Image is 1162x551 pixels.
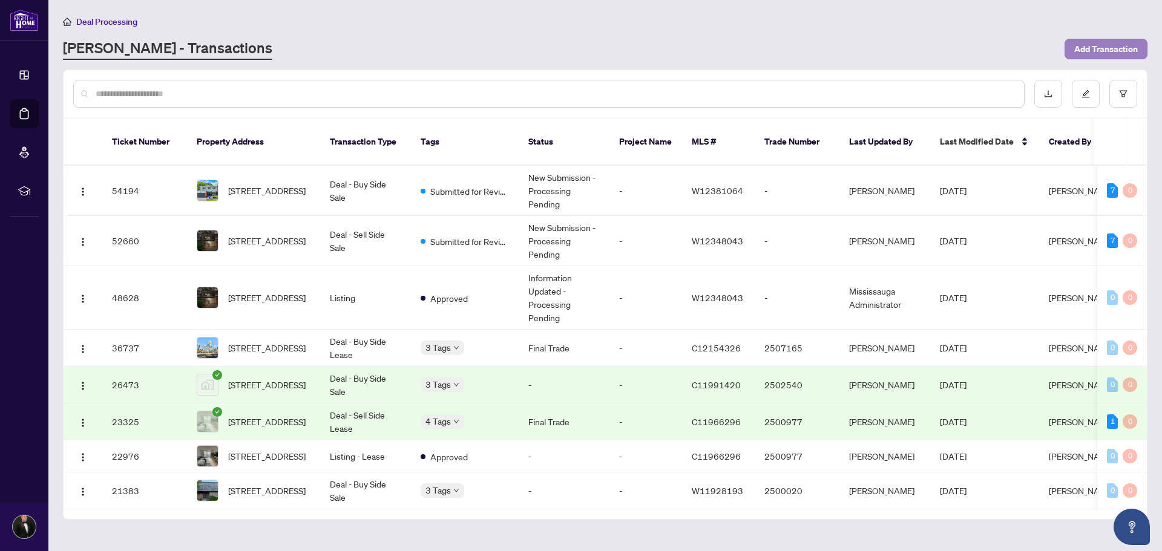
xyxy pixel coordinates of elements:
[519,367,609,403] td: -
[1123,183,1137,198] div: 0
[1107,290,1118,305] div: 0
[692,485,743,496] span: W11928193
[425,341,451,354] span: 3 Tags
[102,367,187,403] td: 26473
[519,472,609,509] td: -
[609,403,682,440] td: -
[839,472,930,509] td: [PERSON_NAME]
[755,119,839,166] th: Trade Number
[453,382,459,388] span: down
[940,185,967,196] span: [DATE]
[102,166,187,216] td: 54194
[755,266,839,330] td: -
[839,367,930,403] td: [PERSON_NAME]
[755,472,839,509] td: 2500020
[187,119,320,166] th: Property Address
[692,451,741,461] span: C11966296
[839,119,930,166] th: Last Updated By
[1107,414,1118,429] div: 1
[1107,483,1118,498] div: 0
[430,184,509,198] span: Submitted for Review
[73,446,93,466] button: Logo
[692,185,743,196] span: W12381064
[609,472,682,509] td: -
[73,338,93,357] button: Logo
[228,378,306,391] span: [STREET_ADDRESS]
[839,216,930,266] td: [PERSON_NAME]
[212,370,222,380] span: check-circle
[63,18,71,26] span: home
[1049,292,1114,303] span: [PERSON_NAME]
[682,119,755,166] th: MLS #
[692,342,741,353] span: C12154326
[197,180,218,201] img: thumbnail-img
[197,230,218,251] img: thumbnail-img
[73,288,93,307] button: Logo
[320,440,411,472] td: Listing - Lease
[228,415,306,428] span: [STREET_ADDRESS]
[1049,379,1114,390] span: [PERSON_NAME]
[1049,235,1114,246] span: [PERSON_NAME]
[78,381,88,391] img: Logo
[78,452,88,462] img: Logo
[212,407,222,417] span: check-circle
[63,38,272,60] a: [PERSON_NAME] - Transactions
[609,216,682,266] td: -
[411,119,519,166] th: Tags
[320,367,411,403] td: Deal - Buy Side Sale
[197,480,218,501] img: thumbnail-img
[228,291,306,304] span: [STREET_ADDRESS]
[102,119,187,166] th: Ticket Number
[1107,233,1118,248] div: 7
[940,292,967,303] span: [DATE]
[940,342,967,353] span: [DATE]
[197,374,218,395] img: thumbnail-img
[430,292,468,305] span: Approved
[197,287,218,308] img: thumbnail-img
[1123,449,1137,463] div: 0
[1107,341,1118,355] div: 0
[755,166,839,216] td: -
[320,216,411,266] td: Deal - Sell Side Sale
[102,403,187,440] td: 23325
[940,135,1014,148] span: Last Modified Date
[13,515,36,538] img: Profile Icon
[228,341,306,354] span: [STREET_ADDRESS]
[1049,451,1114,461] span: [PERSON_NAME]
[320,472,411,509] td: Deal - Buy Side Sale
[73,231,93,250] button: Logo
[1109,80,1137,108] button: filter
[839,403,930,440] td: [PERSON_NAME]
[73,412,93,431] button: Logo
[78,344,88,354] img: Logo
[197,446,218,466] img: thumbnail-img
[73,181,93,200] button: Logo
[755,367,839,403] td: 2502540
[519,166,609,216] td: New Submission - Processing Pending
[609,166,682,216] td: -
[1034,80,1062,108] button: download
[519,330,609,367] td: Final Trade
[940,451,967,461] span: [DATE]
[320,403,411,440] td: Deal - Sell Side Lease
[692,416,741,427] span: C11966296
[320,166,411,216] td: Deal - Buy Side Sale
[692,235,743,246] span: W12348043
[78,237,88,247] img: Logo
[1107,449,1118,463] div: 0
[320,119,411,166] th: Transaction Type
[228,184,306,197] span: [STREET_ADDRESS]
[519,403,609,440] td: Final Trade
[73,375,93,394] button: Logo
[1044,90,1052,98] span: download
[78,487,88,497] img: Logo
[1123,483,1137,498] div: 0
[755,330,839,367] td: 2507165
[78,294,88,304] img: Logo
[609,266,682,330] td: -
[425,414,451,428] span: 4 Tags
[1049,485,1114,496] span: [PERSON_NAME]
[839,330,930,367] td: [PERSON_NAME]
[609,440,682,472] td: -
[609,330,682,367] td: -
